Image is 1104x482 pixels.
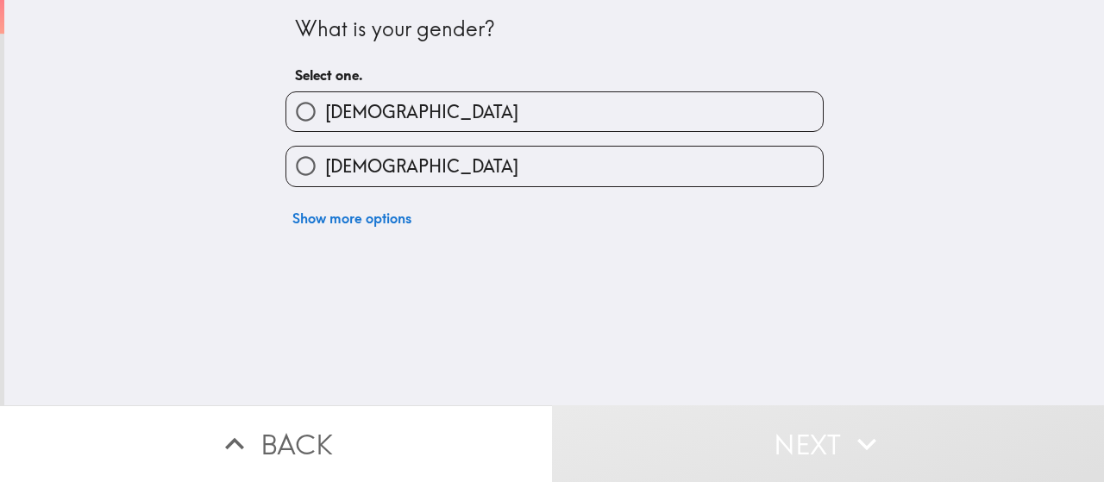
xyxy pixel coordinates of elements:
button: [DEMOGRAPHIC_DATA] [286,92,823,131]
span: [DEMOGRAPHIC_DATA] [325,154,518,178]
div: What is your gender? [295,15,814,44]
button: Next [552,405,1104,482]
h6: Select one. [295,66,814,85]
button: [DEMOGRAPHIC_DATA] [286,147,823,185]
button: Show more options [285,201,418,235]
span: [DEMOGRAPHIC_DATA] [325,100,518,124]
